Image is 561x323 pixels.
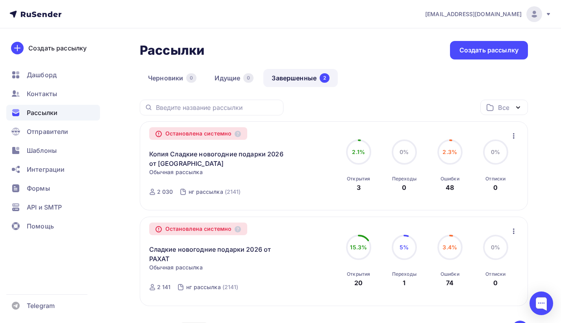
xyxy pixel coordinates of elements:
[263,69,338,87] a: Завершенные2
[491,244,500,251] span: 0%
[149,223,248,235] div: Остановлена системно
[6,86,100,102] a: Контакты
[493,278,498,288] div: 0
[225,188,241,196] div: (2141)
[498,103,509,112] div: Все
[6,180,100,196] a: Формы
[189,188,223,196] div: нг рассылка
[185,281,239,293] a: нг рассылка (2141)
[149,264,203,271] span: Обычная рассылка
[206,69,262,87] a: Идущие0
[443,244,457,251] span: 3.4%
[485,271,505,277] div: Отписки
[491,149,500,155] span: 0%
[27,202,62,212] span: API и SMTP
[480,100,528,115] button: Все
[446,183,454,192] div: 48
[6,143,100,158] a: Шаблоны
[6,67,100,83] a: Дашборд
[493,183,498,192] div: 0
[459,46,518,55] div: Создать рассылку
[186,73,196,83] div: 0
[347,271,370,277] div: Открытия
[140,69,205,87] a: Черновики0
[222,283,239,291] div: (2141)
[149,127,248,140] div: Остановлена системно
[425,6,552,22] a: [EMAIL_ADDRESS][DOMAIN_NAME]
[354,278,363,288] div: 20
[403,278,405,288] div: 1
[392,176,417,182] div: Переходы
[188,186,241,198] a: нг рассылка (2141)
[357,183,361,192] div: 3
[6,105,100,121] a: Рассылки
[243,73,254,83] div: 0
[352,149,365,155] span: 2.1%
[186,283,221,291] div: нг рассылка
[347,176,370,182] div: Открытия
[27,221,54,231] span: Помощь
[6,124,100,139] a: Отправители
[350,244,367,251] span: 15.3%
[156,103,279,112] input: Введите название рассылки
[27,70,57,80] span: Дашборд
[27,89,57,98] span: Контакты
[400,244,409,251] span: 5%
[27,127,69,136] span: Отправители
[149,168,203,176] span: Обычная рассылка
[149,245,284,264] a: Сладкие новогодние подарки 2026 от РАХАТ
[400,149,409,155] span: 0%
[446,278,454,288] div: 74
[441,271,459,277] div: Ошибки
[140,43,204,58] h2: Рассылки
[425,10,522,18] span: [EMAIL_ADDRESS][DOMAIN_NAME]
[402,183,406,192] div: 0
[149,149,284,168] a: Копия Сладкие новогодние подарки 2026 от [GEOGRAPHIC_DATA]
[320,73,330,83] div: 2
[27,108,57,117] span: Рассылки
[157,283,171,291] div: 2 141
[443,149,457,155] span: 2.3%
[157,188,173,196] div: 2 030
[485,176,505,182] div: Отписки
[27,184,50,193] span: Формы
[392,271,417,277] div: Переходы
[27,165,65,174] span: Интеграции
[27,146,57,155] span: Шаблоны
[441,176,459,182] div: Ошибки
[27,301,55,310] span: Telegram
[28,43,87,53] div: Создать рассылку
